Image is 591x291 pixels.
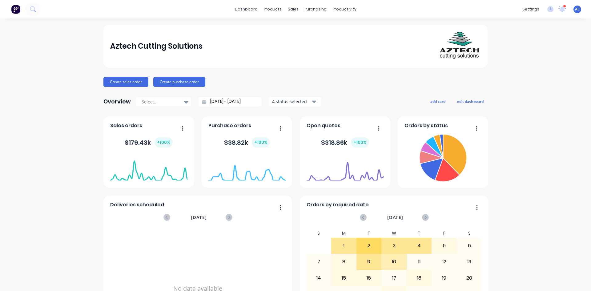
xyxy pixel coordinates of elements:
img: Aztech Cutting Solutions [438,25,481,68]
button: Create purchase order [153,77,205,87]
div: 8 [332,254,356,269]
button: add card [426,97,449,105]
div: T [356,229,382,238]
span: AC [575,6,580,12]
div: 5 [432,238,456,253]
div: S [306,229,332,238]
div: 16 [357,270,381,286]
div: + 100 % [351,137,369,148]
span: Orders by status [404,122,448,129]
div: 18 [407,270,432,286]
div: 20 [457,270,482,286]
div: 15 [332,270,356,286]
span: Sales orders [110,122,142,129]
div: 7 [307,254,331,269]
div: T [407,229,432,238]
div: F [432,229,457,238]
div: 13 [457,254,482,269]
div: 11 [407,254,432,269]
div: 10 [382,254,406,269]
a: dashboard [232,5,261,14]
div: 2 [357,238,381,253]
button: 4 status selected [269,97,321,106]
span: Purchase orders [208,122,251,129]
div: $ 38.82k [224,137,270,148]
div: settings [519,5,542,14]
button: Create sales order [103,77,148,87]
div: 17 [382,270,406,286]
div: 14 [307,270,331,286]
span: Open quotes [307,122,340,129]
span: Deliveries scheduled [110,201,164,208]
div: 4 [407,238,432,253]
div: 19 [432,270,456,286]
button: edit dashboard [453,97,488,105]
div: products [261,5,285,14]
img: Factory [11,5,20,14]
div: Overview [103,95,131,108]
div: Aztech Cutting Solutions [110,40,203,52]
div: 4 status selected [272,98,311,105]
div: purchasing [302,5,330,14]
div: productivity [330,5,360,14]
div: M [331,229,356,238]
div: 3 [382,238,406,253]
div: $ 318.86k [321,137,369,148]
div: W [381,229,407,238]
div: + 100 % [155,137,173,148]
div: 6 [457,238,482,253]
div: sales [285,5,302,14]
span: [DATE] [387,214,403,221]
div: S [457,229,482,238]
div: 1 [332,238,356,253]
div: 9 [357,254,381,269]
div: 12 [432,254,456,269]
span: [DATE] [191,214,207,221]
div: $ 179.43k [125,137,173,148]
div: + 100 % [252,137,270,148]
